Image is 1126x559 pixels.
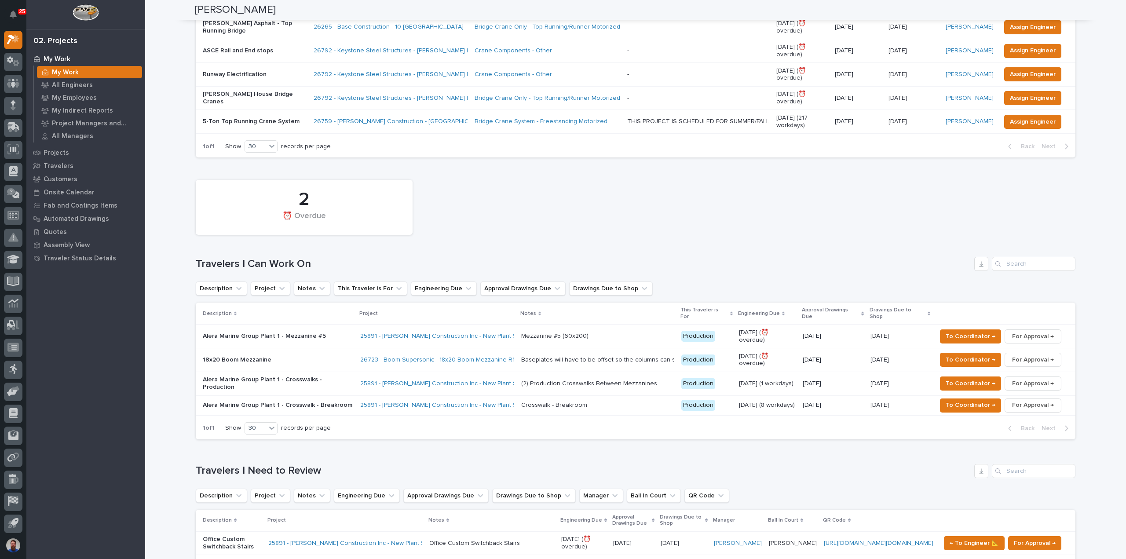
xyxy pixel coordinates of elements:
[211,189,398,211] div: 2
[196,15,1075,39] tr: [PERSON_NAME] Asphalt - Top Running Bridge26265 - Base Construction - 10 [GEOGRAPHIC_DATA] Bridge...
[681,354,715,365] div: Production
[681,378,715,389] div: Production
[992,257,1075,271] input: Search
[803,380,863,387] p: [DATE]
[44,241,90,249] p: Assembly View
[870,331,891,340] p: [DATE]
[44,202,117,210] p: Fab and Coatings Items
[4,536,22,555] button: users-avatar
[946,378,995,389] span: To Coordinator →
[360,380,587,387] a: 25891 - [PERSON_NAME] Construction Inc - New Plant Setup - Mezzanine Project
[314,95,486,102] a: 26792 - Keystone Steel Structures - [PERSON_NAME] House
[521,356,675,364] div: Baseplates will have to be offset so the columns can sit flush to the walls. Small (36"x36")landi...
[946,118,994,125] a: [PERSON_NAME]
[946,331,995,342] span: To Coordinator →
[4,5,22,24] button: Notifications
[946,47,994,55] a: [PERSON_NAME]
[26,199,145,212] a: Fab and Coatings Items
[561,536,607,551] p: [DATE] (⏰ overdue)
[44,255,116,263] p: Traveler Status Details
[738,309,780,318] p: Engineering Due
[776,91,828,106] p: [DATE] (⏰ overdue)
[251,489,290,503] button: Project
[245,424,266,433] div: 30
[1010,69,1056,80] span: Assign Engineer
[196,348,1075,372] tr: 18x20 Boom Mezzanine26723 - Boom Supersonic - 18x20 Boom Mezzanine R1 Baseplates will have to be ...
[1038,424,1075,432] button: Next
[521,380,657,387] div: (2) Production Crosswalks Between Mezzanines
[203,332,353,340] p: Alera Marine Group Plant 1 - Mezzanine #5
[803,332,863,340] p: [DATE]
[802,305,859,322] p: Approval Drawings Due
[803,356,863,364] p: [DATE]
[739,353,796,368] p: [DATE] (⏰ overdue)
[1005,353,1061,367] button: For Approval →
[940,329,1001,343] button: To Coordinator →
[946,71,994,78] a: [PERSON_NAME]
[203,356,353,364] p: 18x20 Boom Mezzanine
[11,11,22,25] div: Notifications25
[521,332,589,340] div: Mezzanine #5 (60x200)
[334,281,407,296] button: This Traveler is For
[195,4,276,16] h2: [PERSON_NAME]
[196,258,971,270] h1: Travelers I Can Work On
[1005,329,1061,343] button: For Approval →
[888,93,909,102] p: [DATE]
[946,95,994,102] a: [PERSON_NAME]
[660,512,703,529] p: Drawings Due to Shop
[211,212,398,230] div: ⏰ Overdue
[203,118,307,125] p: 5-Ton Top Running Crane System
[52,132,93,140] p: All Managers
[480,281,566,296] button: Approval Drawings Due
[946,354,995,365] span: To Coordinator →
[34,117,145,129] a: Project Managers and Engineers
[992,464,1075,478] input: Search
[34,130,145,142] a: All Managers
[44,149,69,157] p: Projects
[1042,142,1061,150] span: Next
[569,281,653,296] button: Drawings Due to Shop
[267,515,286,525] p: Project
[944,536,1005,550] button: ← To Engineer 📐
[52,120,139,128] p: Project Managers and Engineers
[34,104,145,117] a: My Indirect Reports
[1004,91,1061,105] button: Assign Engineer
[803,402,863,409] p: [DATE]
[1001,424,1038,432] button: Back
[360,356,515,364] a: 26723 - Boom Supersonic - 18x20 Boom Mezzanine R1
[684,489,729,503] button: QR Code
[713,515,735,525] p: Manager
[888,45,909,55] p: [DATE]
[52,81,93,89] p: All Engineers
[294,489,330,503] button: Notes
[475,47,552,55] a: Crane Components - Other
[314,23,464,31] a: 26265 - Base Construction - 10 [GEOGRAPHIC_DATA]
[26,172,145,186] a: Customers
[520,309,536,318] p: Notes
[196,531,1075,555] tr: Office Custom Switchback Stairs25891 - [PERSON_NAME] Construction Inc - New Plant Setup - Mezzani...
[768,515,798,525] p: Ball In Court
[196,110,1075,134] tr: 5-Ton Top Running Crane System26759 - [PERSON_NAME] Construction - [GEOGRAPHIC_DATA] Department 5...
[1004,67,1061,81] button: Assign Engineer
[334,489,400,503] button: Engineering Due
[203,536,261,551] p: Office Custom Switchback Stairs
[52,94,97,102] p: My Employees
[196,395,1075,415] tr: Alera Marine Group Plant 1 - Crosswalk - Breakroom25891 - [PERSON_NAME] Construction Inc - New Pl...
[475,95,620,102] a: Bridge Crane Only - Top Running/Runner Motorized
[196,136,222,157] p: 1 of 1
[475,71,552,78] a: Crane Components - Other
[411,281,477,296] button: Engineering Due
[203,376,353,391] p: Alera Marine Group Plant 1 - Crosswalks - Production
[661,538,681,547] p: [DATE]
[196,464,971,477] h1: Travelers I Need to Review
[26,252,145,265] a: Traveler Status Details
[835,118,881,125] p: [DATE]
[835,47,881,55] p: [DATE]
[579,489,623,503] button: Manager
[52,107,113,115] p: My Indirect Reports
[1010,117,1056,127] span: Assign Engineer
[203,20,307,35] p: [PERSON_NAME] Asphalt - Top Running Bridge
[26,146,145,159] a: Projects
[403,489,489,503] button: Approval Drawings Due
